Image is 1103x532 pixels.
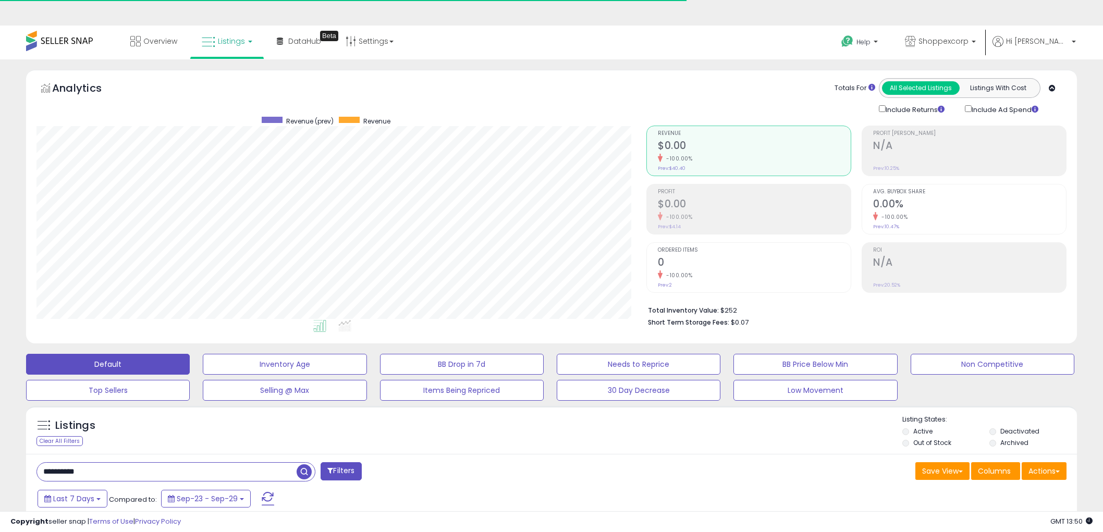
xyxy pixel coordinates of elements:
label: Deactivated [1000,427,1039,436]
button: Low Movement [733,380,897,401]
span: ROI [873,248,1066,253]
span: Revenue [658,131,851,137]
h2: $0.00 [658,140,851,154]
div: Include Returns [871,103,957,115]
button: Default [26,354,190,375]
span: Shoppexcorp [918,36,969,46]
a: Listings [194,26,260,57]
small: -100.00% [663,271,692,279]
span: Overview [143,36,177,46]
h2: N/A [873,256,1066,270]
div: seller snap | | [10,517,181,527]
b: Total Inventory Value: [648,306,719,315]
div: Totals For [835,83,875,93]
span: Listings [218,36,245,46]
span: Profit [PERSON_NAME] [873,131,1066,137]
a: Terms of Use [89,516,133,526]
h2: 0 [658,256,851,270]
p: Listing States: [902,415,1077,425]
div: Tooltip anchor [320,31,338,41]
h2: 0.00% [873,198,1066,212]
span: Last 7 Days [53,493,94,504]
h5: Listings [55,418,95,433]
div: Clear All Filters [36,436,83,446]
button: Top Sellers [26,380,190,401]
button: Non Competitive [911,354,1074,375]
button: Selling @ Max [203,380,366,401]
strong: Copyright [10,516,48,526]
div: Include Ad Spend [957,103,1055,115]
span: Compared to: [109,494,157,504]
button: Items Being Repriced [380,380,544,401]
span: Columns [978,466,1011,476]
span: Ordered Items [658,248,851,253]
label: Active [913,427,933,436]
button: Needs to Reprice [557,354,720,375]
button: All Selected Listings [882,81,960,95]
a: DataHub [269,26,329,57]
span: Hi [PERSON_NAME] [1006,36,1069,46]
a: Help [833,27,888,59]
label: Archived [1000,438,1028,447]
a: Overview [122,26,185,57]
button: BB Drop in 7d [380,354,544,375]
i: Get Help [841,35,854,48]
span: Revenue [363,117,390,126]
button: BB Price Below Min [733,354,897,375]
a: Hi [PERSON_NAME] [992,36,1076,59]
small: Prev: 10.25% [873,165,899,171]
li: $252 [648,303,1059,316]
button: Last 7 Days [38,490,107,508]
button: Sep-23 - Sep-29 [161,490,251,508]
a: Privacy Policy [135,516,181,526]
small: Prev: $40.40 [658,165,685,171]
button: Actions [1022,462,1067,480]
a: Settings [338,26,401,57]
span: Profit [658,189,851,195]
button: Filters [321,462,361,480]
label: Out of Stock [913,438,951,447]
button: Listings With Cost [959,81,1037,95]
span: $0.07 [731,317,749,327]
a: Shoppexcorp [897,26,984,59]
small: -100.00% [663,155,692,163]
span: DataHub [288,36,321,46]
span: Help [856,38,871,46]
span: 2025-10-8 13:50 GMT [1050,516,1093,526]
h2: N/A [873,140,1066,154]
h5: Analytics [52,81,122,98]
span: Revenue (prev) [286,117,334,126]
span: Sep-23 - Sep-29 [177,493,238,504]
span: Avg. Buybox Share [873,189,1066,195]
small: Prev: 10.47% [873,224,899,230]
b: Short Term Storage Fees: [648,318,729,327]
button: 30 Day Decrease [557,380,720,401]
small: -100.00% [663,213,692,221]
h2: $0.00 [658,198,851,212]
small: Prev: 2 [658,282,672,288]
small: Prev: $4.14 [658,224,681,230]
button: Columns [971,462,1020,480]
button: Save View [915,462,970,480]
button: Inventory Age [203,354,366,375]
small: -100.00% [878,213,908,221]
small: Prev: 20.52% [873,282,900,288]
